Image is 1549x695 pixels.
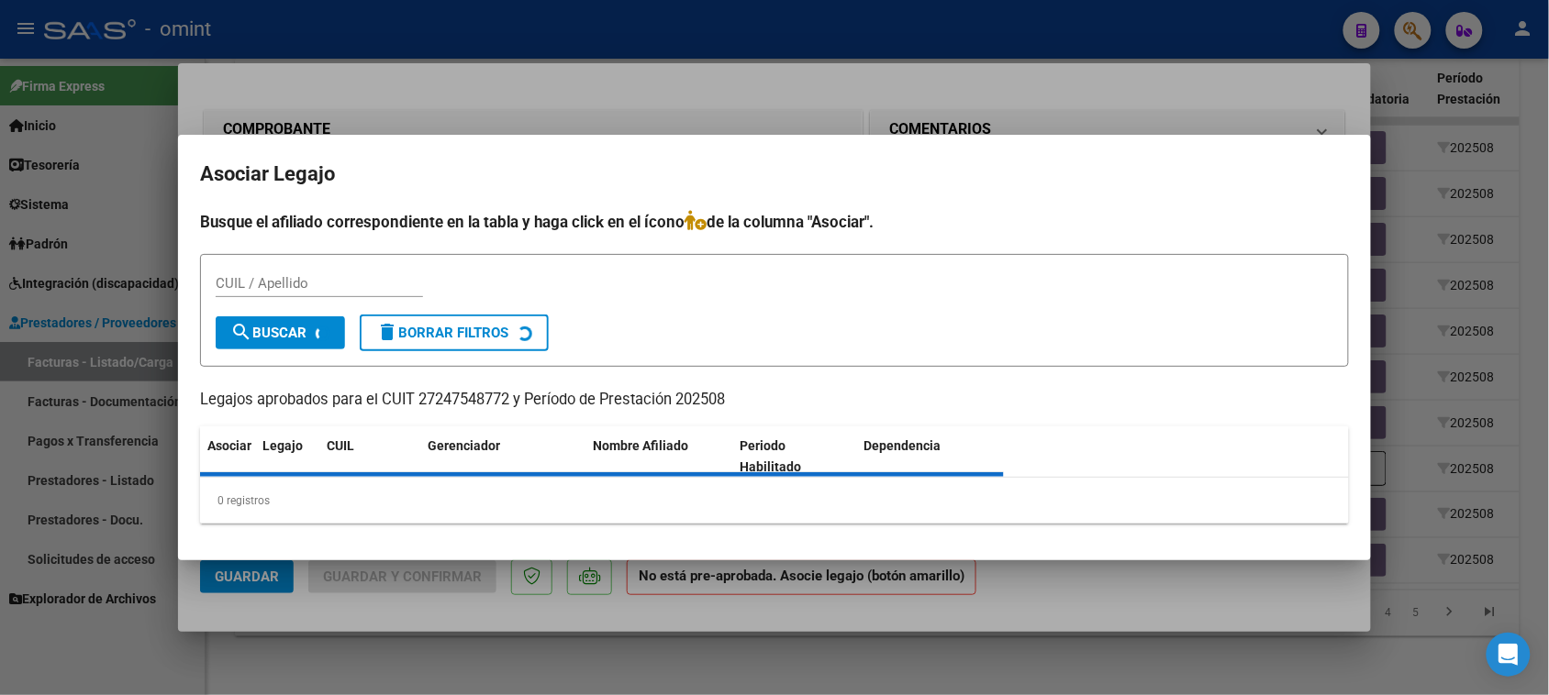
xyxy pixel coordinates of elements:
[255,426,319,487] datatable-header-cell: Legajo
[200,426,255,487] datatable-header-cell: Asociar
[376,321,398,343] mat-icon: delete
[585,426,733,487] datatable-header-cell: Nombre Afiliado
[428,438,500,453] span: Gerenciador
[376,325,508,341] span: Borrar Filtros
[230,321,252,343] mat-icon: search
[360,314,549,351] button: Borrar Filtros
[216,316,345,349] button: Buscar
[420,426,585,487] datatable-header-cell: Gerenciador
[327,438,354,453] span: CUIL
[207,438,251,453] span: Asociar
[200,389,1349,412] p: Legajos aprobados para el CUIT 27247548772 y Período de Prestación 202508
[741,438,802,474] span: Periodo Habilitado
[262,438,303,453] span: Legajo
[857,426,1005,487] datatable-header-cell: Dependencia
[1487,633,1531,677] div: Open Intercom Messenger
[230,325,306,341] span: Buscar
[200,157,1349,192] h2: Asociar Legajo
[593,438,688,453] span: Nombre Afiliado
[200,478,1349,524] div: 0 registros
[733,426,857,487] datatable-header-cell: Periodo Habilitado
[864,438,942,453] span: Dependencia
[319,426,420,487] datatable-header-cell: CUIL
[200,210,1349,234] h4: Busque el afiliado correspondiente en la tabla y haga click en el ícono de la columna "Asociar".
